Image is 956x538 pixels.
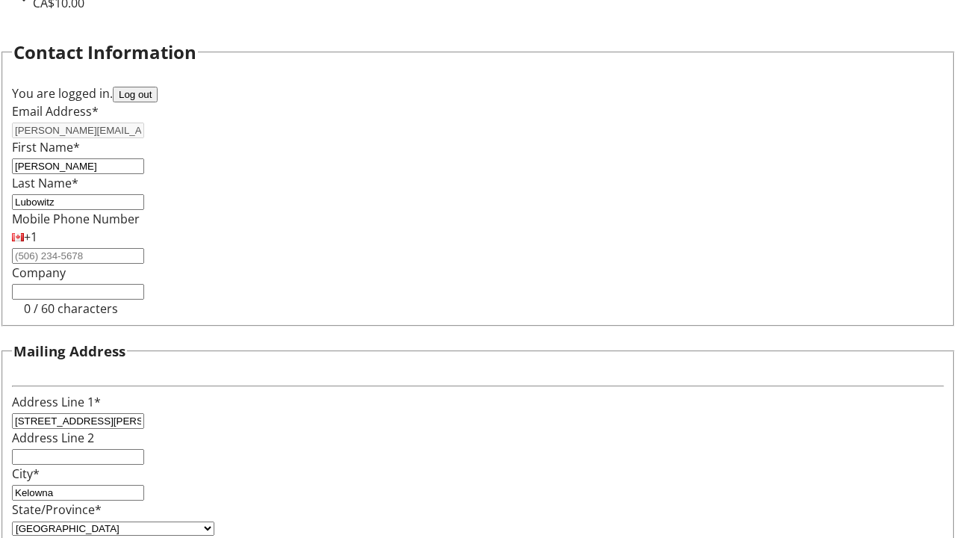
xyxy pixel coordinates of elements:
[13,341,125,362] h3: Mailing Address
[12,139,80,155] label: First Name*
[12,501,102,518] label: State/Province*
[13,39,196,66] h2: Contact Information
[12,485,144,501] input: City
[113,87,158,102] button: Log out
[12,211,140,227] label: Mobile Phone Number
[12,466,40,482] label: City*
[12,175,78,191] label: Last Name*
[12,103,99,120] label: Email Address*
[12,248,144,264] input: (506) 234-5678
[12,430,94,446] label: Address Line 2
[12,413,144,429] input: Address
[12,84,944,102] div: You are logged in.
[12,394,101,410] label: Address Line 1*
[12,265,66,281] label: Company
[24,300,118,317] tr-character-limit: 0 / 60 characters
